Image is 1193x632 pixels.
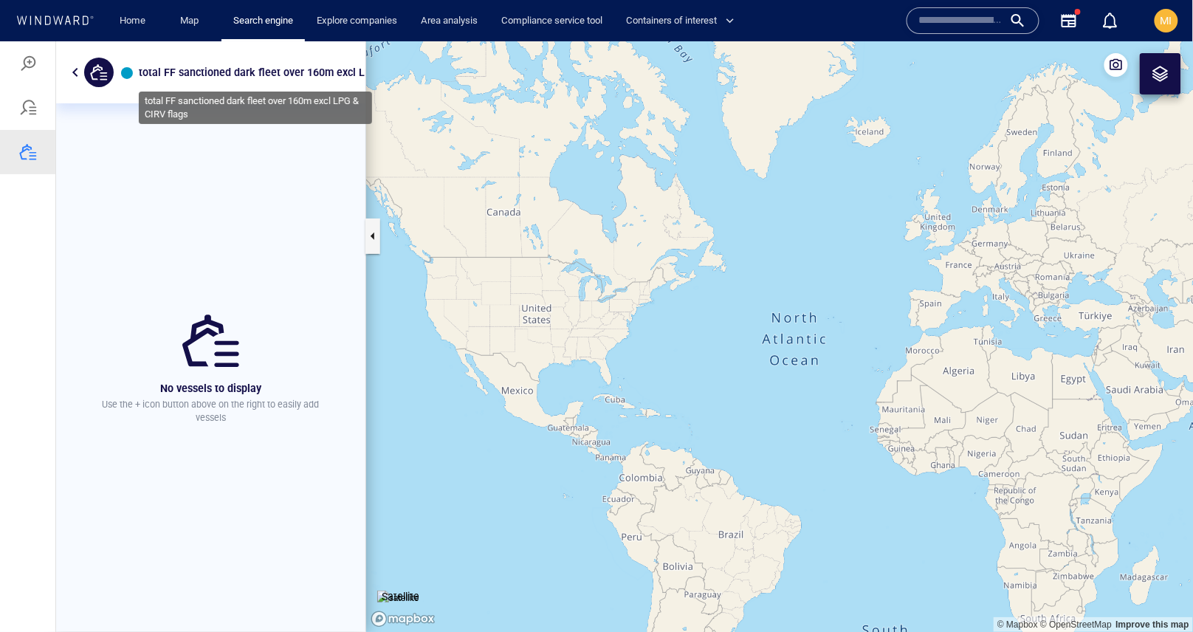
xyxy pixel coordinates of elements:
[495,8,608,34] a: Compliance service tool
[92,357,330,383] p: Use the + icon button above on the right to easily add vessels
[1161,15,1172,27] span: MI
[1130,566,1182,621] iframe: Chat
[311,8,403,34] a: Explore companies
[382,546,419,564] p: Satellite
[109,8,157,34] button: Home
[626,13,735,30] span: Containers of interest
[1101,12,1119,30] div: Notification center
[92,338,330,356] p: No vessels to display
[1040,578,1112,588] a: OpenStreetMap
[415,8,484,34] a: Area analysis
[1116,578,1189,588] a: Map feedback
[620,8,747,34] button: Containers of interest
[371,569,436,586] a: Mapbox logo
[174,8,210,34] a: Map
[1152,6,1181,35] button: MI
[227,8,299,34] a: Search engine
[377,549,419,564] img: satellite
[168,8,216,34] button: Map
[139,22,410,41] h6: total FF sanctioned dark fleet over 160m excl LPG & CIRV flags
[114,8,152,34] a: Home
[997,578,1038,588] a: Mapbox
